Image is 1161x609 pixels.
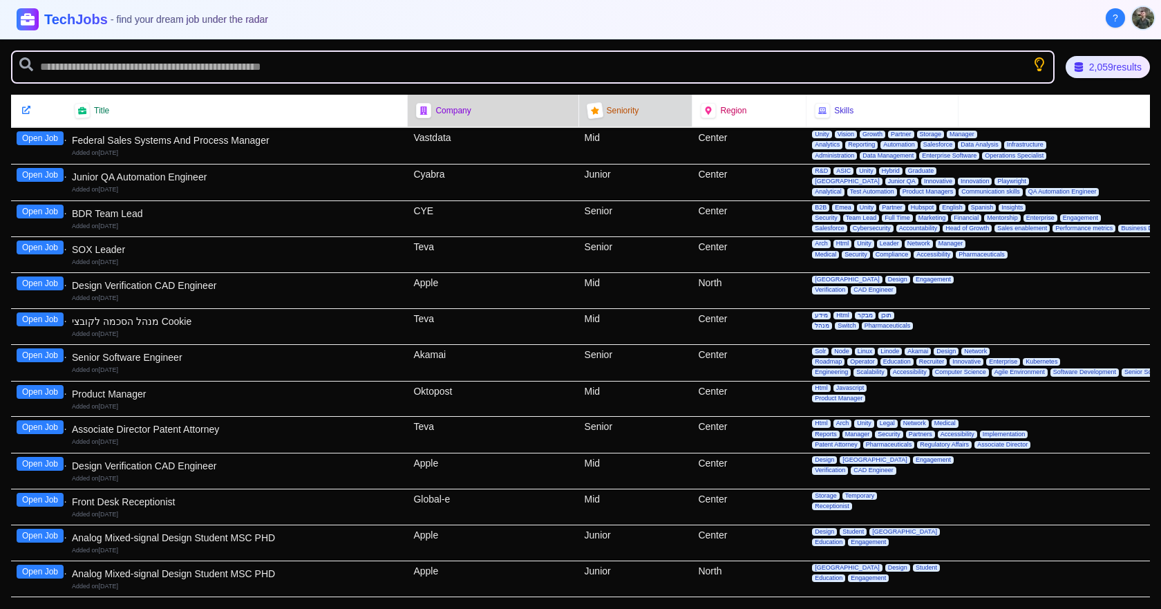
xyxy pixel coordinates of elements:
span: Recruiter [916,358,947,366]
div: Added on [DATE] [72,185,402,194]
span: ASIC [833,167,853,175]
span: Engagement [913,276,954,283]
span: Manager [947,131,977,138]
div: Center [692,489,806,525]
span: Akamai [905,348,931,355]
div: Senior Software Engineer [72,350,402,364]
span: Unity [854,240,874,247]
span: Performance metrics [1053,225,1115,232]
span: Data Analysis [958,141,1001,149]
div: Center [692,417,806,453]
div: Center [692,237,806,272]
span: Data Management [860,152,916,160]
span: Engagement [848,538,889,546]
span: Product Managers [900,188,956,196]
span: Network [900,420,929,427]
span: Design [812,528,837,536]
div: Added on [DATE] [72,582,402,591]
span: Legal [877,420,898,427]
div: Apple [408,561,578,597]
span: Student [840,528,867,536]
span: Engagement [913,456,954,464]
span: Hubspot [908,204,937,212]
span: Education [812,574,845,582]
div: Junior [579,561,693,597]
span: QA Automation Engineer [1026,188,1099,196]
span: Salesforce [921,141,956,149]
div: Federal Sales Systems And Process Manager [72,133,402,147]
button: Open Job [17,348,64,362]
div: Apple [408,525,578,561]
span: [GEOGRAPHIC_DATA] [840,456,910,464]
span: תוכן [878,312,894,319]
button: About Techjobs [1106,8,1125,28]
span: Partner [879,204,905,212]
span: Roadmap [812,358,844,366]
span: Team Lead [843,214,880,222]
div: Mid [579,453,693,489]
div: Center [692,525,806,561]
div: Mid [579,128,693,164]
div: Senior [579,201,693,237]
span: Unity [854,420,874,427]
div: Added on [DATE] [72,294,402,303]
span: Html [833,240,852,247]
span: Innovation [958,178,992,185]
span: Accessibility [890,368,929,376]
span: Verification [812,467,848,474]
span: Partners [906,431,935,438]
span: [GEOGRAPHIC_DATA] [869,528,940,536]
div: Front Desk Receptionist [72,495,402,509]
span: Scalability [853,368,887,376]
span: R&D [812,167,831,175]
span: Security [875,431,903,438]
span: Security [842,251,870,259]
span: Software Development [1050,368,1119,376]
span: Education [880,358,914,366]
span: Accountability [896,225,941,232]
div: Added on [DATE] [72,149,402,158]
div: North [692,561,806,597]
span: Medical [812,251,839,259]
span: Javascript [833,384,867,392]
span: Enterprise [1023,214,1057,222]
div: Senior [579,237,693,272]
img: User avatar [1132,7,1154,29]
span: Accessibility [938,431,977,438]
span: Switch [835,322,859,330]
span: Full Time [882,214,913,222]
span: Administration [812,152,857,160]
span: Solr [812,348,829,355]
div: Teva [408,309,578,344]
span: Accessibility [914,251,953,259]
div: Added on [DATE] [72,402,402,411]
span: Pharmaceuticals [862,322,914,330]
span: Unity [812,131,832,138]
div: Akamai [408,345,578,381]
span: Test Automation [847,188,897,196]
div: SOX Leader [72,243,402,256]
span: Salesforce [812,225,847,232]
div: BDR Team Lead [72,207,402,221]
span: Student [913,564,940,572]
div: Analog Mixed-signal Design Student MSC PHD [72,531,402,545]
div: Mid [579,273,693,308]
span: Enterprise Software [919,152,979,160]
span: Education [812,538,845,546]
span: CAD Engineer [851,467,896,474]
span: Patent Attorney [812,441,860,449]
button: Open Job [17,131,64,145]
span: Emea [832,204,854,212]
span: Implementation [980,431,1028,438]
span: Region [720,105,746,116]
span: Design [885,276,910,283]
span: Compliance [873,251,912,259]
button: Open Job [17,529,64,543]
span: Storage [812,492,840,500]
span: Graduate [905,167,937,175]
button: Open Job [17,493,64,507]
span: Associate Director [974,441,1030,449]
div: Center [692,128,806,164]
span: Company [435,105,471,116]
div: Senior [579,417,693,453]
